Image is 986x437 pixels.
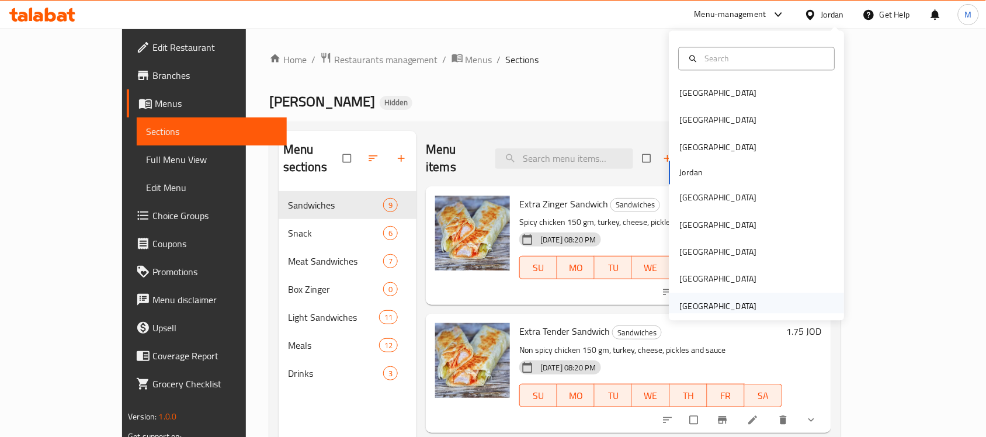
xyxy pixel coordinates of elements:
[798,407,827,433] button: show more
[379,310,398,324] div: items
[562,259,590,276] span: MO
[383,226,398,240] div: items
[288,254,383,268] span: Meat Sandwiches
[557,384,595,407] button: MO
[519,195,608,213] span: Extra Zinger Sandwich
[383,282,398,296] div: items
[965,8,972,21] span: M
[595,256,632,279] button: TU
[152,68,277,82] span: Branches
[152,237,277,251] span: Coupons
[127,286,287,314] a: Menu disclaimer
[159,409,177,424] span: 1.0.0
[452,52,492,67] a: Menus
[435,196,510,270] img: Extra Zinger Sandwich
[288,366,383,380] div: Drinks
[279,186,416,392] nav: Menu sections
[519,215,782,230] p: Spicy chicken 150 gm, turkey, cheese, pickles and sauce
[336,147,360,169] span: Select all sections
[380,312,397,323] span: 11
[680,192,757,204] div: [GEOGRAPHIC_DATA]
[384,284,397,295] span: 0
[680,246,757,259] div: [GEOGRAPHIC_DATA]
[599,259,627,276] span: TU
[506,53,539,67] span: Sections
[146,181,277,195] span: Edit Menu
[599,387,627,404] span: TU
[525,387,553,404] span: SU
[749,387,777,404] span: SA
[152,209,277,223] span: Choice Groups
[655,407,683,433] button: sort-choices
[680,300,757,313] div: [GEOGRAPHIC_DATA]
[632,256,669,279] button: WE
[495,148,633,169] input: search
[288,198,383,212] div: Sandwiches
[334,53,438,67] span: Restaurants management
[613,326,661,339] span: Sandwiches
[127,33,287,61] a: Edit Restaurant
[279,219,416,247] div: Snack6
[269,53,307,67] a: Home
[152,321,277,335] span: Upsell
[288,282,383,296] div: Box Zinger
[680,141,757,154] div: [GEOGRAPHIC_DATA]
[127,230,287,258] a: Coupons
[380,96,412,110] div: Hidden
[519,384,557,407] button: SU
[137,117,287,145] a: Sections
[519,343,782,358] p: Non spicy chicken 150 gm, turkey, cheese, pickles and sauce
[632,384,669,407] button: WE
[660,150,697,168] span: Add item
[610,198,660,212] div: Sandwiches
[710,407,738,433] button: Branch-specific-item
[747,414,761,426] a: Edit menu item
[279,191,416,219] div: Sandwiches9
[384,228,397,239] span: 6
[443,53,447,67] li: /
[745,384,782,407] button: SA
[612,325,662,339] div: Sandwiches
[127,61,287,89] a: Branches
[519,322,610,340] span: Extra Tender Sandwich
[700,52,828,65] input: Search
[695,8,766,22] div: Menu-management
[426,141,481,176] h2: Menu items
[536,234,600,245] span: [DATE] 08:20 PM
[288,338,379,352] span: Meals
[384,200,397,211] span: 9
[680,87,757,100] div: [GEOGRAPHIC_DATA]
[288,226,383,240] div: Snack
[152,377,277,391] span: Grocery Checklist
[155,96,277,110] span: Menus
[636,147,660,169] span: Select section
[279,303,416,331] div: Light Sandwiches11
[311,53,315,67] li: /
[269,88,375,115] span: [PERSON_NAME]
[152,40,277,54] span: Edit Restaurant
[146,124,277,138] span: Sections
[152,349,277,363] span: Coverage Report
[279,359,416,387] div: Drinks3
[707,384,745,407] button: FR
[279,331,416,359] div: Meals12
[380,98,412,107] span: Hidden
[127,202,287,230] a: Choice Groups
[675,387,703,404] span: TH
[562,387,590,404] span: MO
[137,174,287,202] a: Edit Menu
[152,293,277,307] span: Menu disclaimer
[152,265,277,279] span: Promotions
[770,407,798,433] button: delete
[288,310,379,324] span: Light Sandwiches
[127,342,287,370] a: Coverage Report
[525,259,553,276] span: SU
[435,323,510,398] img: Extra Tender Sandwich
[680,218,757,231] div: [GEOGRAPHIC_DATA]
[320,52,438,67] a: Restaurants management
[655,279,683,305] button: sort-choices
[127,314,287,342] a: Upsell
[127,258,287,286] a: Promotions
